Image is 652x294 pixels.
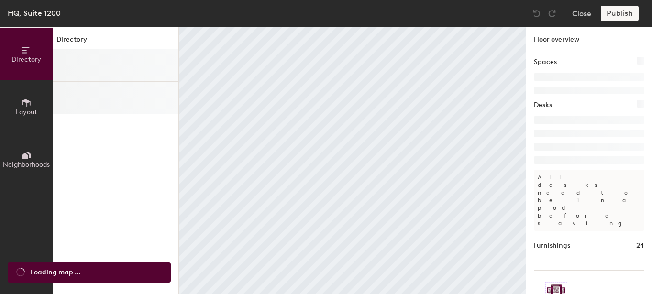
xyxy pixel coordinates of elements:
canvas: Map [179,27,526,294]
span: Loading map ... [31,267,80,278]
p: All desks need to be in a pod before saving [534,170,644,231]
h1: Spaces [534,57,557,67]
img: Redo [547,9,557,18]
span: Directory [11,55,41,64]
h1: Floor overview [526,27,652,49]
h1: Directory [53,34,178,49]
h1: Furnishings [534,240,570,251]
img: Undo [532,9,541,18]
span: Neighborhoods [3,161,50,169]
h1: 24 [636,240,644,251]
h1: Desks [534,100,552,110]
button: Close [572,6,591,21]
span: Layout [16,108,37,116]
div: HQ, Suite 1200 [8,7,61,19]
